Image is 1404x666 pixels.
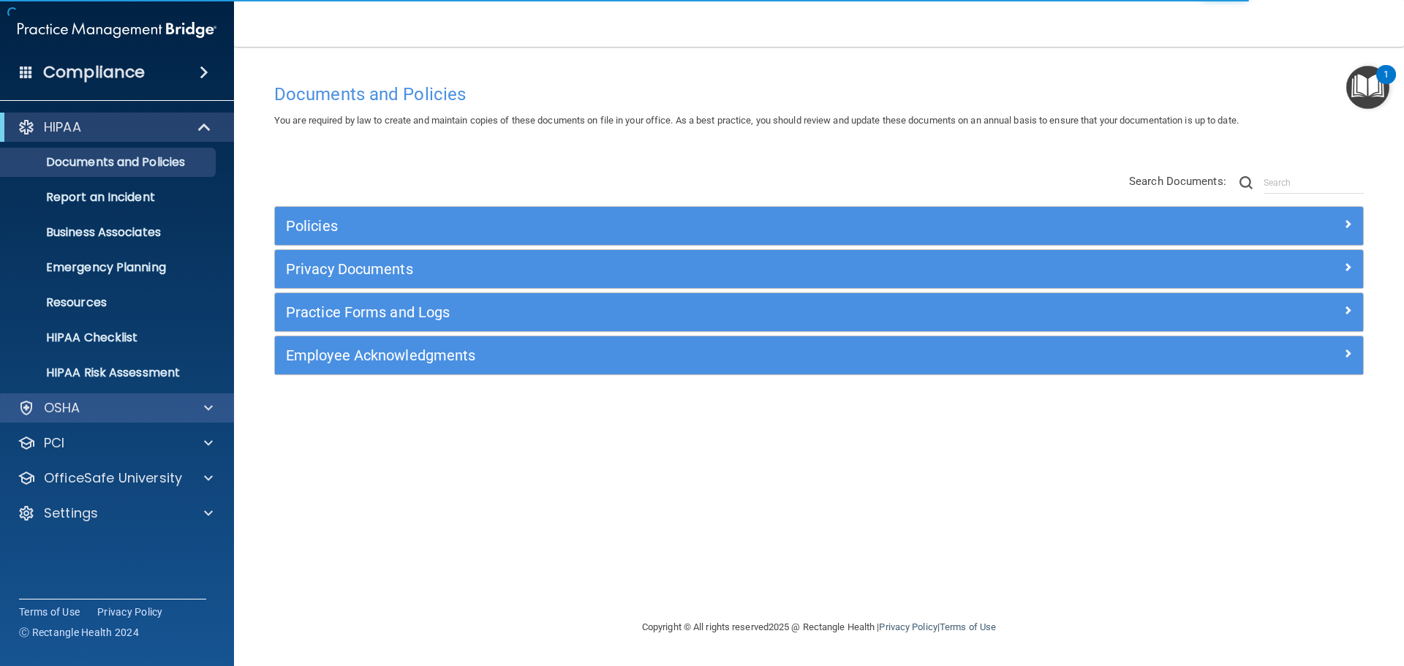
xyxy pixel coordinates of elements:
[10,330,209,345] p: HIPAA Checklist
[19,605,80,619] a: Terms of Use
[552,604,1086,651] div: Copyright © All rights reserved 2025 @ Rectangle Health | |
[1151,562,1386,621] iframe: Drift Widget Chat Controller
[18,399,213,417] a: OSHA
[286,214,1352,238] a: Policies
[97,605,163,619] a: Privacy Policy
[44,118,81,136] p: HIPAA
[10,366,209,380] p: HIPAA Risk Assessment
[44,434,64,452] p: PCI
[286,347,1080,363] h5: Employee Acknowledgments
[1346,66,1389,109] button: Open Resource Center, 1 new notification
[1129,175,1226,188] span: Search Documents:
[1239,176,1253,189] img: ic-search.3b580494.png
[44,399,80,417] p: OSHA
[286,257,1352,281] a: Privacy Documents
[43,62,145,83] h4: Compliance
[19,625,139,640] span: Ⓒ Rectangle Health 2024
[10,190,209,205] p: Report an Incident
[44,504,98,522] p: Settings
[1264,172,1364,194] input: Search
[879,621,937,632] a: Privacy Policy
[18,118,212,136] a: HIPAA
[18,15,216,45] img: PMB logo
[10,225,209,240] p: Business Associates
[286,344,1352,367] a: Employee Acknowledgments
[44,469,182,487] p: OfficeSafe University
[286,304,1080,320] h5: Practice Forms and Logs
[18,434,213,452] a: PCI
[18,504,213,522] a: Settings
[10,295,209,310] p: Resources
[286,218,1080,234] h5: Policies
[18,469,213,487] a: OfficeSafe University
[940,621,996,632] a: Terms of Use
[286,300,1352,324] a: Practice Forms and Logs
[1384,75,1389,94] div: 1
[286,261,1080,277] h5: Privacy Documents
[10,155,209,170] p: Documents and Policies
[274,115,1239,126] span: You are required by law to create and maintain copies of these documents on file in your office. ...
[10,260,209,275] p: Emergency Planning
[274,85,1364,104] h4: Documents and Policies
